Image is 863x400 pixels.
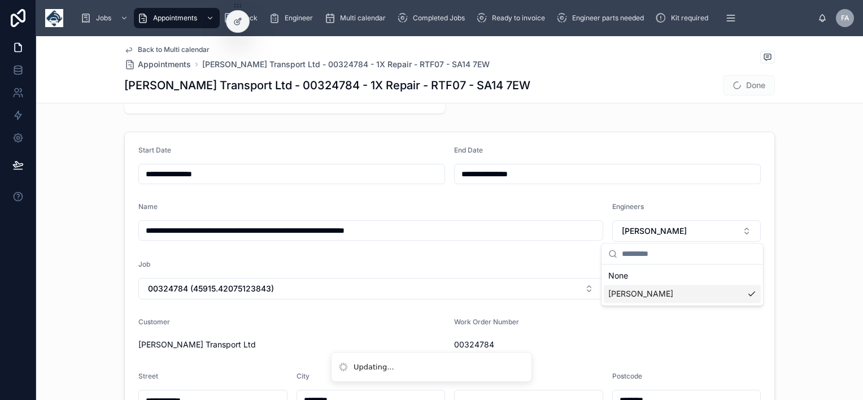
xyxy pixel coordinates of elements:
a: Engineer parts needed [553,8,652,28]
span: Appointments [153,14,197,23]
button: Select Button [138,278,603,299]
button: Select Button [612,220,761,242]
span: City [297,372,310,380]
a: Ready to invoice [473,8,553,28]
span: Back to Multi calendar [138,45,210,54]
span: Kit required [671,14,708,23]
span: Name [138,202,158,211]
div: Suggestions [602,264,763,305]
span: 00324784 (45915.42075123843) [148,283,274,294]
span: Ready to invoice [492,14,545,23]
span: Start Date [138,146,171,154]
a: [PERSON_NAME] Transport Ltd - 00324784 - 1X Repair - RTF07 - SA14 7EW [202,59,490,70]
a: Back to Multi calendar [124,45,210,54]
span: [PERSON_NAME] Transport Ltd [138,339,445,350]
span: Appointments [138,59,191,70]
a: Stock [220,8,265,28]
span: Work Order Number [454,318,519,326]
span: End Date [454,146,483,154]
h1: [PERSON_NAME] Transport Ltd - 00324784 - 1X Repair - RTF07 - SA14 7EW [124,77,530,93]
img: App logo [45,9,63,27]
span: [PERSON_NAME] [608,288,673,299]
span: Multi calendar [340,14,386,23]
span: Engineers [612,202,644,211]
a: Multi calendar [321,8,394,28]
span: Completed Jobs [413,14,465,23]
a: Completed Jobs [394,8,473,28]
div: None [604,267,761,285]
span: Engineer [285,14,313,23]
span: Jobs [96,14,111,23]
span: Engineer parts needed [572,14,644,23]
a: Jobs [77,8,134,28]
a: Appointments [124,59,191,70]
a: Appointments [134,8,220,28]
a: Engineer [265,8,321,28]
span: FA [841,14,849,23]
span: [PERSON_NAME] [622,225,687,237]
div: Updating... [354,362,394,373]
span: Customer [138,318,170,326]
span: Postcode [612,372,642,380]
div: scrollable content [72,6,818,31]
span: 00324784 [454,339,761,350]
span: Street [138,372,158,380]
a: Kit required [652,8,716,28]
span: Job [138,260,150,268]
